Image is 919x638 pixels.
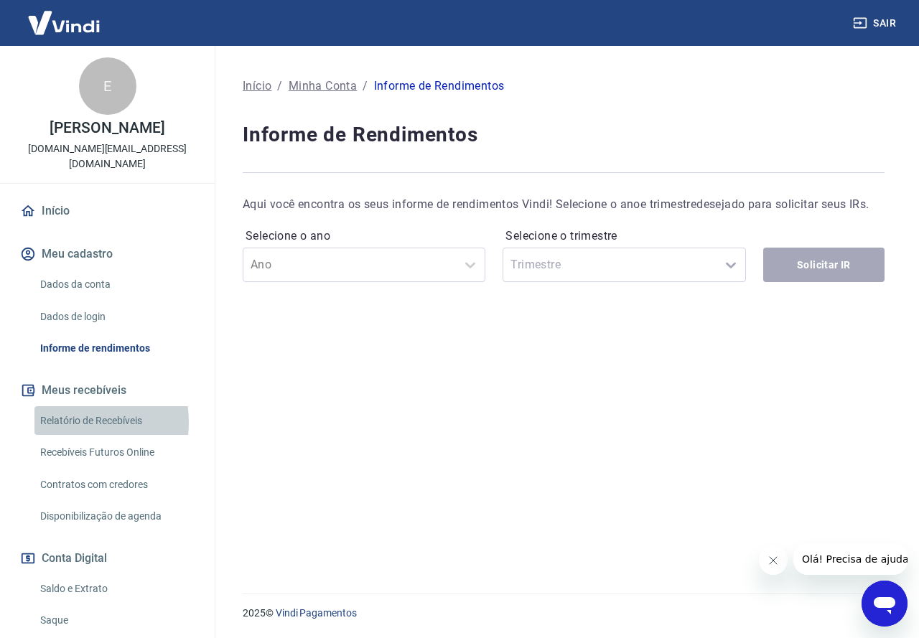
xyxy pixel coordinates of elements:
a: Vindi Pagamentos [276,607,357,619]
a: Contratos com credores [34,470,197,499]
button: Meu cadastro [17,238,197,270]
button: Meus recebíveis [17,375,197,406]
iframe: Mensagem da empresa [793,543,908,575]
p: 2025 © [243,606,885,621]
h4: Informe de Rendimentos [243,121,885,149]
a: Disponibilização de agenda [34,502,197,531]
p: / [277,78,282,95]
a: Saldo e Extrato [34,574,197,604]
div: E [79,57,136,115]
a: Início [17,195,197,227]
a: Dados da conta [34,270,197,299]
span: Olá! Precisa de ajuda? [9,10,121,22]
a: Saque [34,606,197,635]
label: Selecione o trimestre [505,227,742,245]
p: [DOMAIN_NAME][EMAIL_ADDRESS][DOMAIN_NAME] [11,141,203,172]
label: Selecione o ano [246,227,482,245]
p: / [363,78,368,95]
a: Relatório de Recebíveis [34,406,197,436]
a: Dados de login [34,302,197,332]
button: Conta Digital [17,543,197,574]
a: Início [243,78,271,95]
p: Aqui você encontra os seus informe de rendimentos Vindi! Selecione o ano e trimestre desejado par... [243,196,885,213]
a: Informe de rendimentos [34,334,197,363]
img: Vindi [17,1,111,44]
iframe: Botão para abrir a janela de mensagens [862,581,908,627]
button: Sair [850,10,902,37]
a: Minha Conta [289,78,357,95]
a: Recebíveis Futuros Online [34,438,197,467]
div: Informe de Rendimentos [374,78,505,95]
iframe: Fechar mensagem [759,546,788,575]
p: [PERSON_NAME] [50,121,164,136]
